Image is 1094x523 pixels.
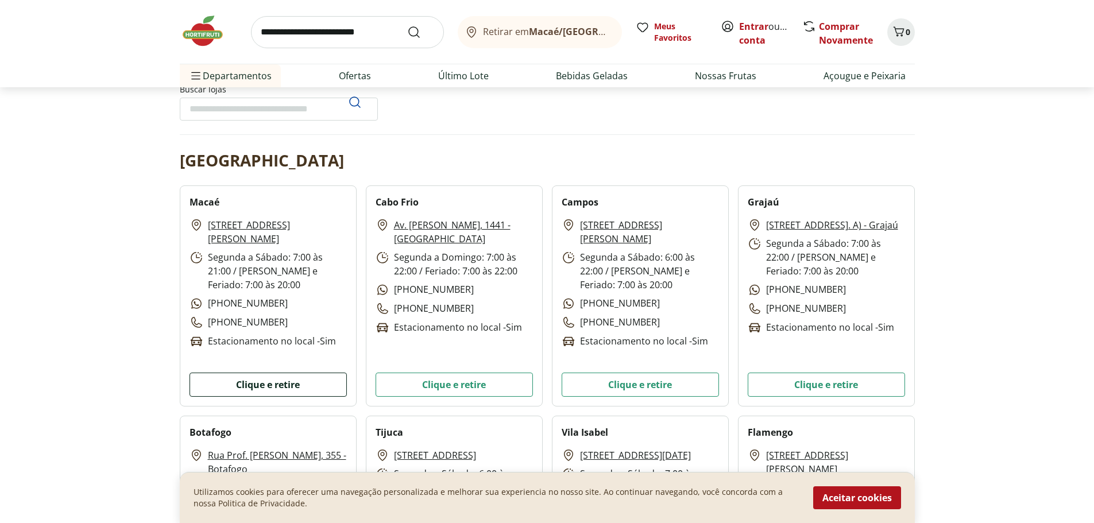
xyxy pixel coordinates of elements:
[819,20,873,47] a: Comprar Novamente
[190,250,347,292] p: Segunda a Sábado: 7:00 às 21:00 / [PERSON_NAME] e Feriado: 7:00 às 20:00
[190,373,347,397] button: Clique e retire
[748,195,779,209] h2: Grajaú
[376,250,533,278] p: Segunda a Domingo: 7:00 às 22:00 / Feriado: 7:00 às 22:00
[887,18,915,46] button: Carrinho
[562,467,719,508] p: Segunda a Sábado: 7:00 às 21:00 / [PERSON_NAME] e Feriado: 7:00 às 20:00
[739,20,802,47] a: Criar conta
[208,218,347,246] a: [STREET_ADDRESS][PERSON_NAME]
[180,14,237,48] img: Hortifruti
[748,373,905,397] button: Clique e retire
[580,448,691,462] a: [STREET_ADDRESS][DATE]
[458,16,622,48] button: Retirar emMacaé/[GEOGRAPHIC_DATA]
[636,21,707,44] a: Meus Favoritos
[824,69,906,83] a: Açougue e Peixaria
[748,301,846,316] p: [PHONE_NUMBER]
[407,25,435,39] button: Submit Search
[556,69,628,83] a: Bebidas Geladas
[580,218,719,246] a: [STREET_ADDRESS][PERSON_NAME]
[394,448,476,462] a: [STREET_ADDRESS]
[695,69,756,83] a: Nossas Frutas
[906,26,910,37] span: 0
[190,334,336,348] p: Estacionamento no local - Sim
[376,282,474,297] p: [PHONE_NUMBER]
[748,320,894,335] p: Estacionamento no local - Sim
[748,425,793,439] h2: Flamengo
[562,315,660,330] p: [PHONE_NUMBER]
[194,486,799,509] p: Utilizamos cookies para oferecer uma navegação personalizada e melhorar sua experiencia no nosso ...
[180,98,378,121] input: Buscar lojasPesquisar
[339,69,371,83] a: Ofertas
[562,425,608,439] h2: Vila Isabel
[562,195,598,209] h2: Campos
[813,486,901,509] button: Aceitar cookies
[562,296,660,311] p: [PHONE_NUMBER]
[190,296,288,311] p: [PHONE_NUMBER]
[483,26,610,37] span: Retirar em
[654,21,707,44] span: Meus Favoritos
[438,69,489,83] a: Último Lote
[376,373,533,397] button: Clique e retire
[748,237,905,278] p: Segunda a Sábado: 7:00 às 22:00 / [PERSON_NAME] e Feriado: 7:00 às 20:00
[376,320,522,335] p: Estacionamento no local - Sim
[190,195,219,209] h2: Macaé
[190,315,288,330] p: [PHONE_NUMBER]
[562,250,719,292] p: Segunda a Sábado: 6:00 às 22:00 / [PERSON_NAME] e Feriado: 7:00 às 20:00
[341,88,369,116] button: Pesquisar
[562,373,719,397] button: Clique e retire
[376,425,403,439] h2: Tijuca
[766,218,898,232] a: [STREET_ADDRESS]. A) - Grajaú
[251,16,444,48] input: search
[189,62,272,90] span: Departamentos
[766,448,905,476] a: [STREET_ADDRESS][PERSON_NAME]
[748,282,846,297] p: [PHONE_NUMBER]
[208,448,347,476] a: Rua Prof. [PERSON_NAME], 355 - Botafogo
[529,25,658,38] b: Macaé/[GEOGRAPHIC_DATA]
[376,195,419,209] h2: Cabo Frio
[190,425,231,439] h2: Botafogo
[180,84,378,121] label: Buscar lojas
[739,20,790,47] span: ou
[376,301,474,316] p: [PHONE_NUMBER]
[180,149,344,172] h2: [GEOGRAPHIC_DATA]
[562,334,708,348] p: Estacionamento no local - Sim
[394,218,533,246] a: Av. [PERSON_NAME], 1441 - [GEOGRAPHIC_DATA]
[376,467,533,508] p: Segunda a Sábado: 6:00 às 21:00 / [PERSON_NAME] e Feriado: 7:00 às 20:00
[189,62,203,90] button: Menu
[739,20,768,33] a: Entrar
